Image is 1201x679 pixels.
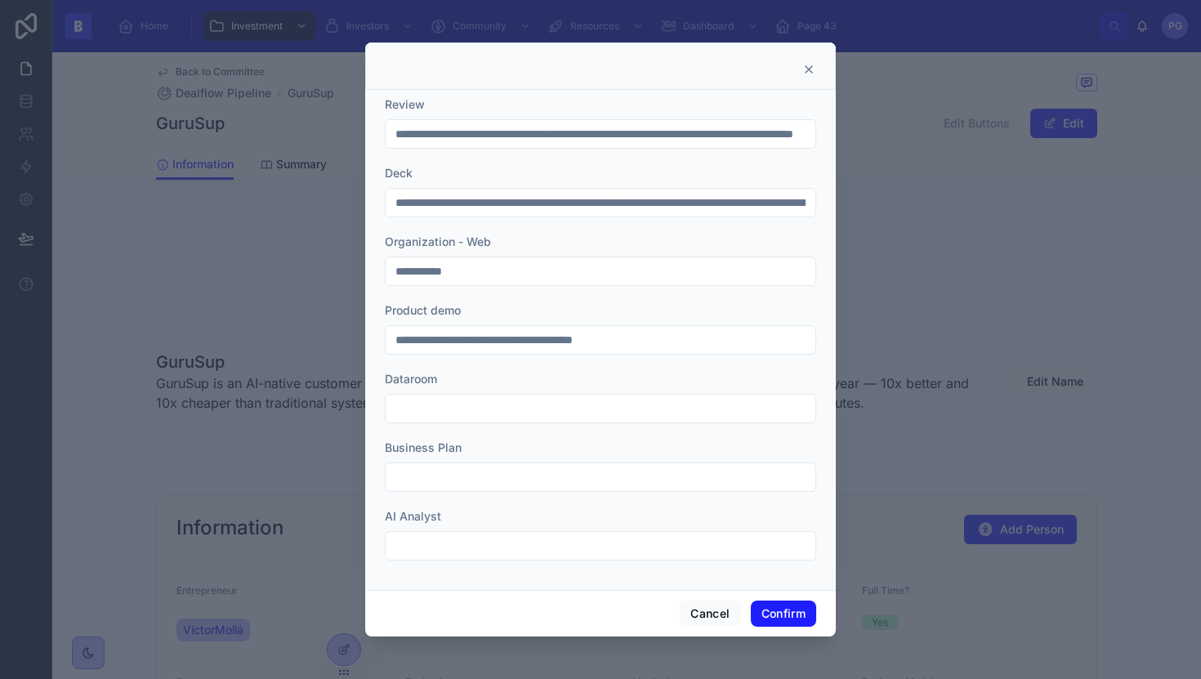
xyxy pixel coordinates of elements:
[385,372,437,386] span: Dataroom
[680,601,740,627] button: Cancel
[385,97,425,111] span: Review
[385,303,461,317] span: Product demo
[385,235,491,248] span: Organization - Web
[385,166,413,180] span: Deck
[751,601,816,627] button: Confirm
[385,440,462,454] span: Business Plan
[385,509,441,523] span: AI Analyst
